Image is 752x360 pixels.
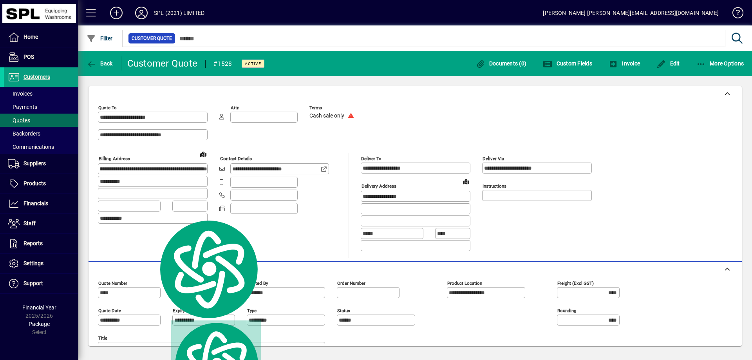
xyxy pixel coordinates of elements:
mat-label: Title [98,335,107,340]
span: Customer Quote [132,34,172,42]
span: Package [29,321,50,327]
mat-label: Rounding [557,308,576,313]
mat-label: Quote number [98,280,127,286]
span: Invoices [8,90,33,97]
span: Staff [23,220,36,226]
mat-label: Instructions [483,183,506,189]
span: Settings [23,260,43,266]
mat-label: Quote date [98,308,121,313]
span: More Options [696,60,744,67]
a: Settings [4,254,78,273]
div: Customer Quote [127,57,198,70]
span: Quotes [8,117,30,123]
button: Profile [129,6,154,20]
button: Filter [85,31,115,45]
a: Support [4,274,78,293]
span: Custom Fields [543,60,592,67]
span: Support [23,280,43,286]
span: Cash sale only [309,113,344,119]
a: Backorders [4,127,78,140]
a: Invoices [4,87,78,100]
button: Documents (0) [474,56,528,71]
button: More Options [694,56,746,71]
span: Payments [8,104,37,110]
button: Edit [654,56,682,71]
span: Invoice [609,60,640,67]
button: Back [85,56,115,71]
mat-label: Order number [337,280,365,286]
button: Invoice [607,56,642,71]
div: #1528 [213,58,232,70]
span: Active [245,61,261,66]
span: Financial Year [22,304,56,311]
mat-label: Quote To [98,105,117,110]
a: POS [4,47,78,67]
mat-label: Status [337,308,350,313]
span: Customers [23,74,50,80]
span: Filter [87,35,113,42]
mat-label: Deliver via [483,156,504,161]
span: Home [23,34,38,40]
a: Financials [4,194,78,213]
span: Products [23,180,46,186]
button: Custom Fields [541,56,594,71]
span: Communications [8,144,54,150]
a: Reports [4,234,78,253]
span: Financials [23,200,48,206]
a: View on map [197,148,210,160]
a: Quotes [4,114,78,127]
mat-label: Product location [447,280,482,286]
mat-label: Deliver To [361,156,381,161]
app-page-header-button: Back [78,56,121,71]
a: Home [4,27,78,47]
a: Staff [4,214,78,233]
span: Terms [309,105,356,110]
span: Edit [656,60,680,67]
span: Suppliers [23,160,46,166]
a: Suppliers [4,154,78,174]
a: Communications [4,140,78,154]
span: Back [87,60,113,67]
a: Knowledge Base [727,2,742,27]
div: [PERSON_NAME] [PERSON_NAME][EMAIL_ADDRESS][DOMAIN_NAME] [543,7,719,19]
span: Documents (0) [475,60,526,67]
a: Products [4,174,78,194]
span: Reports [23,240,43,246]
span: Backorders [8,130,40,137]
a: View on map [460,175,472,188]
button: Add [104,6,129,20]
a: Payments [4,100,78,114]
mat-label: Attn [231,105,239,110]
span: POS [23,54,34,60]
mat-label: Freight (excl GST) [557,280,594,286]
div: SPL (2021) LIMITED [154,7,204,19]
